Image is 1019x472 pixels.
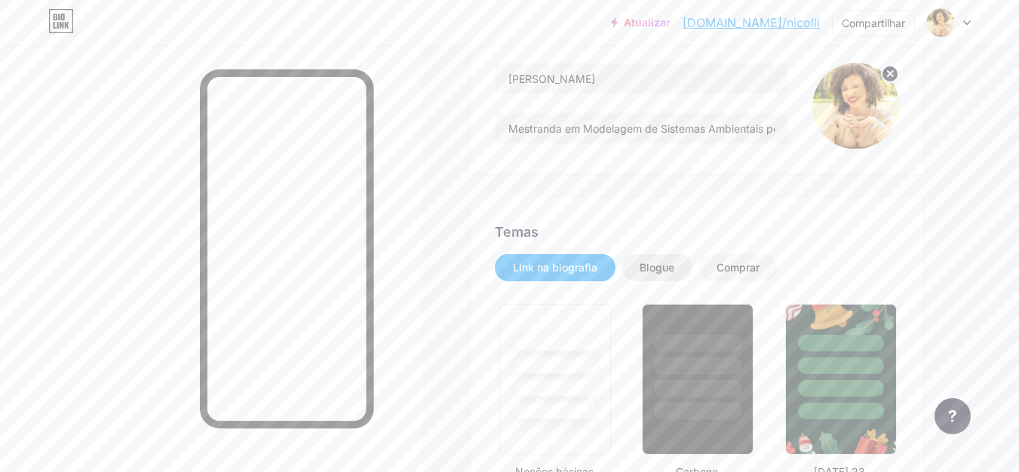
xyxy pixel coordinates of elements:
font: Atualizar [624,16,671,29]
a: [DOMAIN_NAME]/nicolli [683,14,820,32]
img: Nicolli [926,8,955,37]
font: Link na biografia [513,261,597,274]
font: Temas [495,224,539,240]
font: [DOMAIN_NAME]/nicolli [683,15,820,30]
input: Nome [496,63,787,93]
input: Biografia [496,113,787,143]
font: Compartilhar [842,17,905,29]
img: Nicolli [812,63,899,149]
font: Blogue [640,261,674,274]
font: Comprar [717,261,760,274]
